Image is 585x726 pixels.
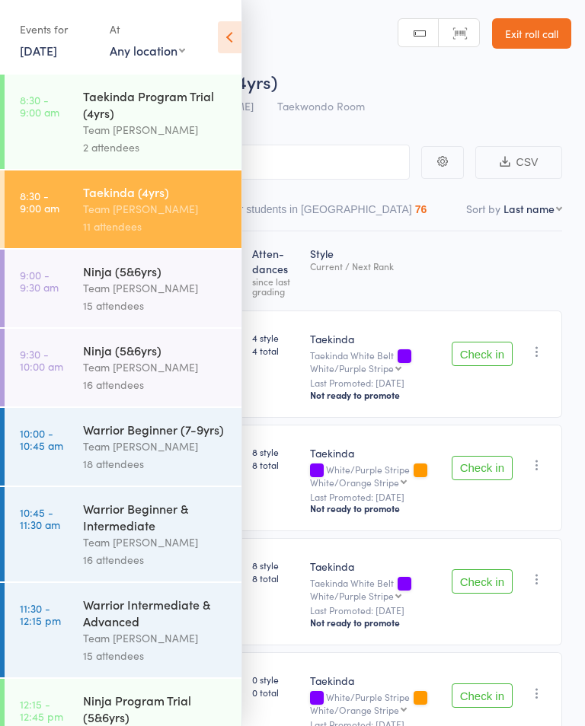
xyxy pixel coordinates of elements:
div: 2 attendees [83,139,229,156]
a: 8:30 -9:00 amTaekinda Program Trial (4yrs)Team [PERSON_NAME]2 attendees [5,75,241,169]
div: Taekinda [310,673,440,688]
div: Taekinda (4yrs) [83,183,229,200]
div: 16 attendees [83,376,229,393]
a: 8:30 -9:00 amTaekinda (4yrs)Team [PERSON_NAME]11 attendees [5,170,241,248]
div: Taekinda Program Trial (4yrs) [83,88,229,121]
time: 8:30 - 9:00 am [20,189,59,214]
time: 12:15 - 12:45 pm [20,698,63,722]
time: 8:30 - 9:00 am [20,94,59,118]
time: 9:00 - 9:30 am [20,269,59,293]
span: 0 total [252,686,298,699]
div: Not ready to promote [310,389,440,401]
div: Team [PERSON_NAME] [83,438,229,455]
a: 10:45 -11:30 amWarrior Beginner & IntermediateTeam [PERSON_NAME]16 attendees [5,487,241,581]
div: Team [PERSON_NAME] [83,279,229,297]
span: 8 style [252,559,298,572]
div: 76 [415,203,427,215]
button: Other students in [GEOGRAPHIC_DATA]76 [216,196,427,231]
div: Taekinda [310,445,440,460]
div: Taekinda White Belt [310,578,440,600]
a: 10:00 -10:45 amWarrior Beginner (7-9yrs)Team [PERSON_NAME]18 attendees [5,408,241,486]
div: Current / Next Rank [310,261,440,271]
small: Last Promoted: [DATE] [310,377,440,388]
div: Any location [110,42,185,59]
div: 18 attendees [83,455,229,473]
time: 10:00 - 10:45 am [20,427,63,451]
div: Ninja (5&6yrs) [83,263,229,279]
div: 15 attendees [83,297,229,314]
a: 11:30 -12:15 pmWarrior Intermediate & AdvancedTeam [PERSON_NAME]15 attendees [5,583,241,677]
div: White/Orange Stripe [310,477,399,487]
div: Taekinda [310,331,440,346]
div: 11 attendees [83,218,229,235]
a: [DATE] [20,42,57,59]
div: Ninja (5&6yrs) [83,342,229,358]
div: Team [PERSON_NAME] [83,121,229,139]
small: Last Promoted: [DATE] [310,605,440,616]
span: 4 total [252,344,298,357]
div: White/Purple Stripe [310,692,440,715]
button: Check in [452,342,513,366]
label: Sort by [466,201,500,216]
div: since last grading [252,276,298,296]
div: Warrior Beginner (7-9yrs) [83,421,229,438]
button: CSV [475,146,562,179]
div: Style [304,238,446,304]
small: Last Promoted: [DATE] [310,492,440,502]
div: White/Purple Stripe [310,363,394,373]
div: Events for [20,17,94,42]
div: Team [PERSON_NAME] [83,533,229,551]
span: 0 style [252,673,298,686]
div: Taekinda White Belt [310,350,440,373]
button: Check in [452,456,513,480]
a: 9:30 -10:00 amNinja (5&6yrs)Team [PERSON_NAME]16 attendees [5,329,241,406]
a: 9:00 -9:30 amNinja (5&6yrs)Team [PERSON_NAME]15 attendees [5,250,241,327]
time: 10:45 - 11:30 am [20,506,60,530]
div: Team [PERSON_NAME] [83,358,229,376]
span: 4 style [252,331,298,344]
div: Taekinda [310,559,440,574]
span: 8 total [252,572,298,584]
div: Last name [503,201,555,216]
span: 8 style [252,445,298,458]
time: 9:30 - 10:00 am [20,348,63,372]
a: Exit roll call [492,18,571,49]
button: Check in [452,683,513,708]
span: Taekwondo Room [277,98,365,113]
div: Not ready to promote [310,616,440,629]
time: 11:30 - 12:15 pm [20,602,61,626]
div: At [110,17,185,42]
div: Ninja Program Trial (5&6yrs) [83,692,229,725]
div: Team [PERSON_NAME] [83,200,229,218]
div: White/Purple Stripe [310,591,394,600]
div: 15 attendees [83,647,229,664]
div: Warrior Intermediate & Advanced [83,596,229,629]
button: Check in [452,569,513,594]
div: Team [PERSON_NAME] [83,629,229,647]
div: White/Orange Stripe [310,705,399,715]
span: 8 total [252,458,298,471]
div: Warrior Beginner & Intermediate [83,500,229,533]
div: Not ready to promote [310,502,440,514]
div: 16 attendees [83,551,229,568]
div: Atten­dances [246,238,304,304]
div: White/Purple Stripe [310,464,440,487]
